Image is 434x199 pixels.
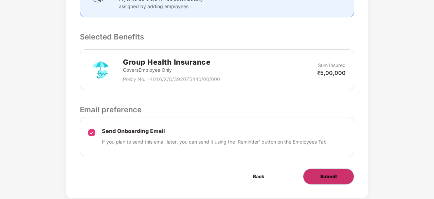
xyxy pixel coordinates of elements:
span: Submit [320,173,337,180]
p: Send Onboarding Email [102,128,327,135]
img: svg+xml;base64,PHN2ZyB4bWxucz0iaHR0cDovL3d3dy53My5vcmcvMjAwMC9zdmciIHdpZHRoPSI3MiIgaGVpZ2h0PSI3Mi... [88,57,113,82]
p: Covers Employee Only [123,66,220,74]
p: Sum Insured [318,62,346,69]
h2: Group Health Insurance [123,56,220,68]
p: Policy No. - 4016/X/O/392075446/00/000 [123,76,220,83]
p: Email preference [80,104,354,115]
button: Submit [303,168,354,185]
span: Back [253,173,264,180]
button: Back [236,168,281,185]
p: Selected Benefits [80,31,354,43]
p: If you plan to send this email later, you can send it using the ‘Reminder’ button on the Employee... [102,138,327,146]
p: ₹5,00,000 [317,69,346,77]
